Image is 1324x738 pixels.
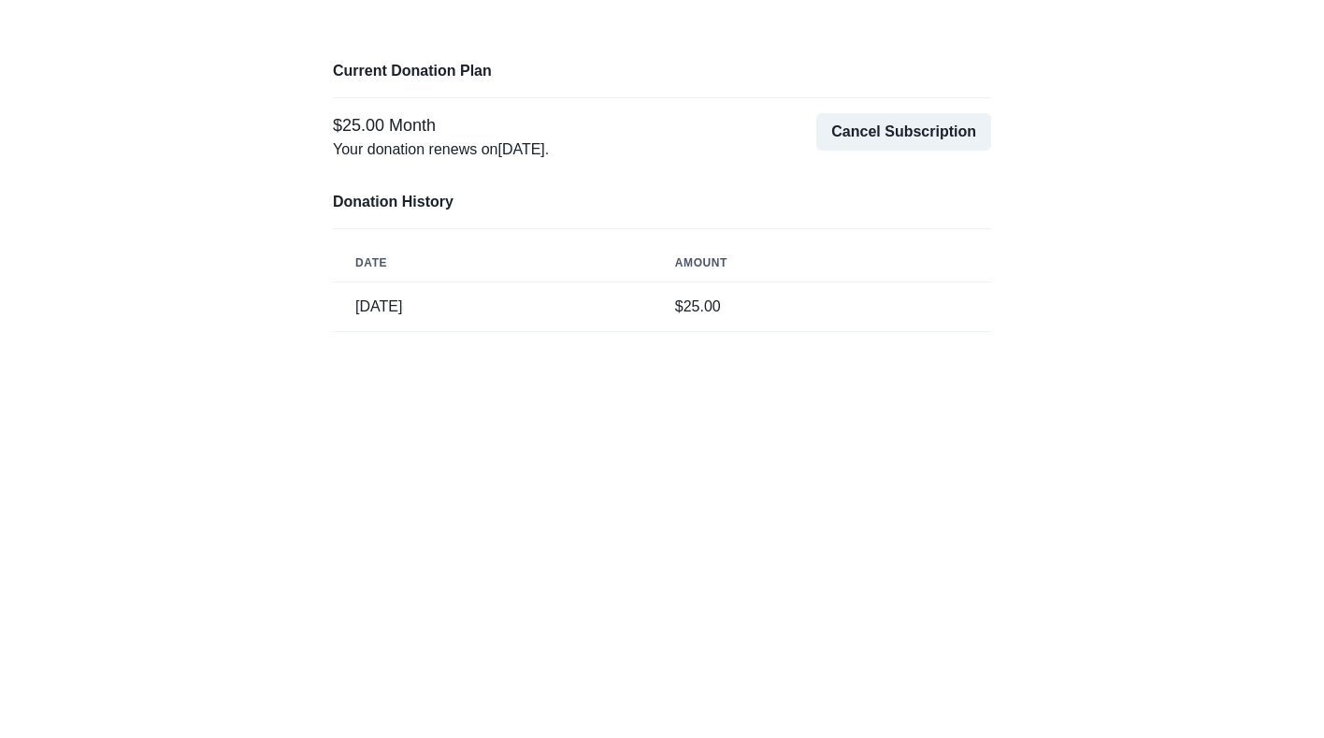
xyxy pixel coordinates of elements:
p: $25.00 Month [333,113,655,138]
td: $ 25.00 [653,282,991,332]
h2: Donation History [333,191,991,213]
button: Cancel Subscription [816,113,991,151]
h2: Current Donation Plan [333,60,991,82]
td: [DATE] [333,282,653,332]
th: Amount [653,244,991,282]
p: Your donation renews on [DATE] . [333,138,655,161]
th: Date [333,244,653,282]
